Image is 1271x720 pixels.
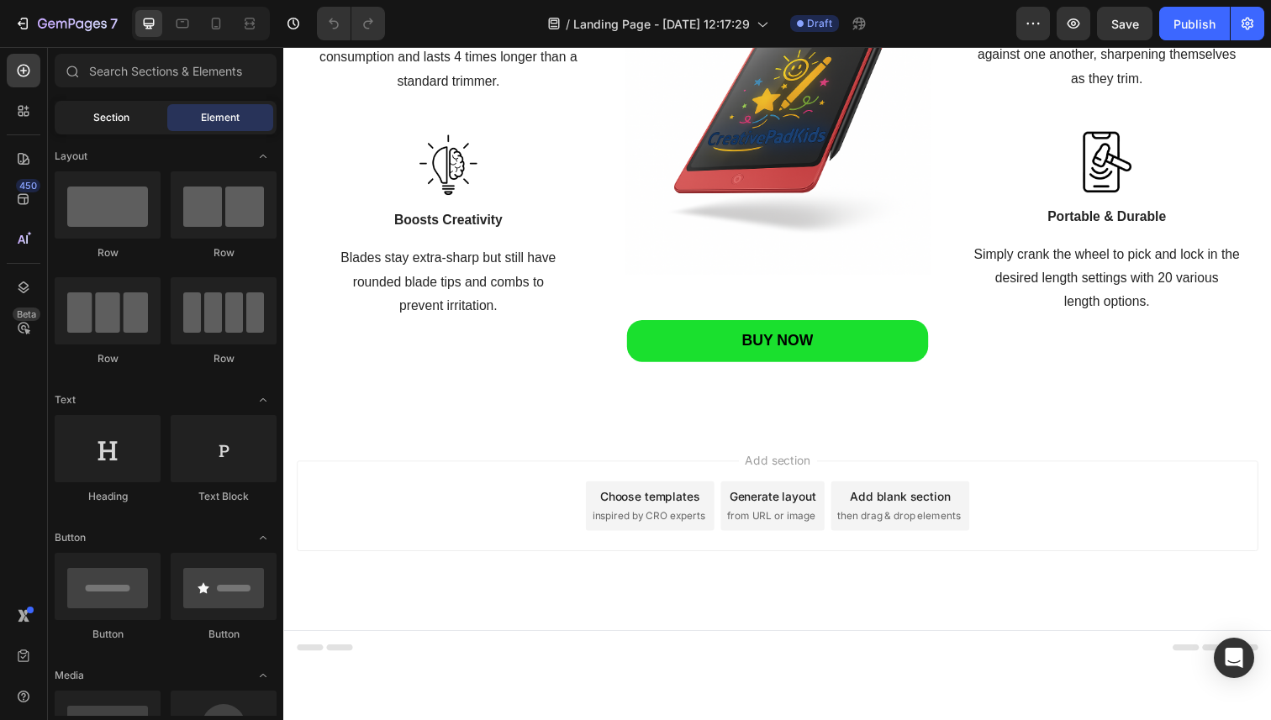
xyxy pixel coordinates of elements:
[110,13,118,34] p: 7
[14,205,322,277] p: Blades stay extra-sharp but still have rounded blade tips and combs to prevent irritation.
[55,627,161,642] div: Button
[55,54,277,87] input: Search Sections & Elements
[324,451,425,469] div: Choose templates
[171,351,277,366] div: Row
[7,7,125,40] button: 7
[55,351,161,366] div: Row
[1214,638,1254,678] div: Open Intercom Messenger
[573,15,750,33] span: Landing Page - [DATE] 12:17:29
[250,143,277,170] span: Toggle open
[283,46,1271,663] iframe: Design area
[55,530,86,545] span: Button
[55,392,76,407] span: Text
[171,627,277,642] div: Button
[14,168,322,188] p: Boosts Creativity
[55,668,84,683] span: Media
[816,87,866,149] img: gempages_585656991708349275-accd2d43-9ad8-4126-9be4-a43b9de1f927.png
[55,489,161,504] div: Heading
[351,280,659,323] a: BUY NOW
[317,7,385,40] div: Undo/Redo
[250,662,277,689] span: Toggle open
[687,202,994,274] p: Simply crank the wheel to pick and lock in the desired length settings with 20 various length opt...
[139,91,198,152] img: gempages_585656991708349275-e326ec9f-2983-4ec2-bc78-0c2121fe29b6.png
[566,15,570,33] span: /
[55,245,161,260] div: Row
[93,110,129,125] span: Section
[1173,15,1216,33] div: Publish
[1159,7,1230,40] button: Publish
[468,292,541,311] div: BUY NOW
[780,167,901,181] strong: Portable & Durable
[250,524,277,551] span: Toggle open
[315,472,430,487] span: inspired by CRO experts
[456,451,544,469] div: Generate layout
[250,386,277,413] span: Toggle open
[55,149,87,164] span: Layout
[13,307,40,321] div: Beta
[578,451,681,469] div: Add blank section
[465,414,545,432] span: Add section
[171,489,277,504] div: Text Block
[16,179,40,192] div: 450
[453,472,543,487] span: from URL or image
[566,472,691,487] span: then drag & drop elements
[1097,7,1152,40] button: Save
[201,110,240,125] span: Element
[171,245,277,260] div: Row
[807,16,832,31] span: Draft
[1111,17,1139,31] span: Save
